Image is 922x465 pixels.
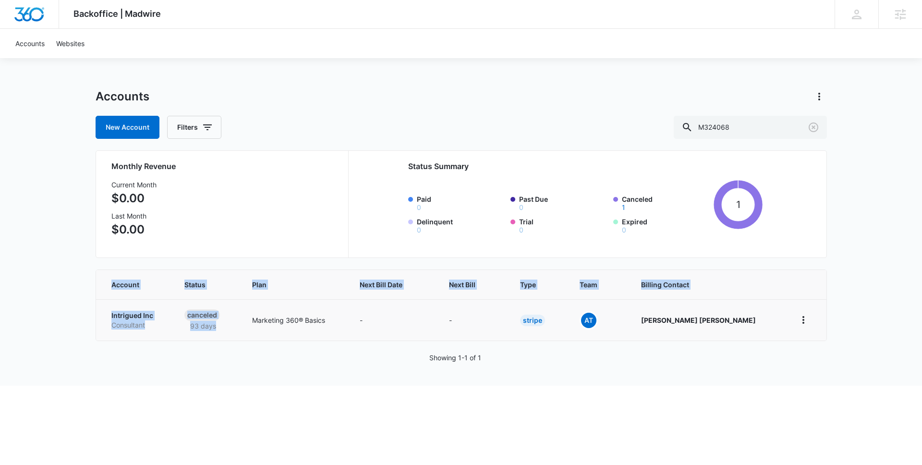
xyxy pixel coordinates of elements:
[111,211,157,221] h3: Last Month
[520,315,545,326] div: Stripe
[111,180,157,190] h3: Current Month
[796,312,811,328] button: home
[111,311,161,330] a: Intrigued IncConsultant
[437,299,509,341] td: -
[812,89,827,104] button: Actions
[252,315,337,325] p: Marketing 360® Basics
[417,194,505,211] label: Paid
[111,190,157,207] p: $0.00
[674,116,827,139] input: Search
[167,116,221,139] button: Filters
[417,217,505,233] label: Delinquent
[622,204,625,211] button: Canceled
[408,160,763,172] h2: Status Summary
[96,116,159,139] a: New Account
[622,194,710,211] label: Canceled
[50,29,90,58] a: Websites
[111,280,147,290] span: Account
[111,320,161,330] p: Consultant
[520,280,542,290] span: Type
[641,316,756,324] strong: [PERSON_NAME] [PERSON_NAME]
[111,221,157,238] p: $0.00
[736,198,740,210] tspan: 1
[96,89,149,104] h1: Accounts
[622,217,710,233] label: Expired
[184,321,222,331] p: 93 days
[360,280,412,290] span: Next Bill Date
[184,309,220,321] div: Canceled
[519,194,607,211] label: Past Due
[519,217,607,233] label: Trial
[111,160,337,172] h2: Monthly Revenue
[806,120,821,135] button: Clear
[252,280,337,290] span: Plan
[581,313,596,328] span: At
[10,29,50,58] a: Accounts
[449,280,483,290] span: Next Bill
[429,353,481,363] p: Showing 1-1 of 1
[348,299,437,341] td: -
[580,280,604,290] span: Team
[73,9,161,19] span: Backoffice | Madwire
[184,280,215,290] span: Status
[111,311,161,320] p: Intrigued Inc
[641,280,773,290] span: Billing Contact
